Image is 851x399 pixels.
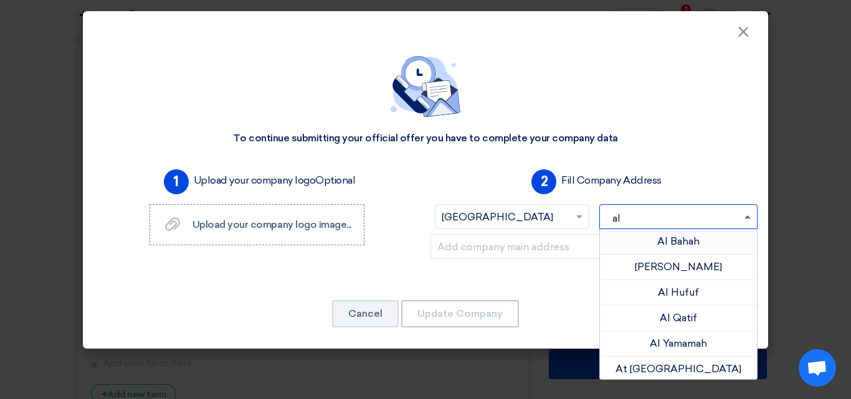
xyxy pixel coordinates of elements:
span: Optional [315,174,355,186]
button: Close [727,20,759,45]
span: Upload your company logo image... [193,218,351,230]
span: [PERSON_NAME] [635,261,722,273]
div: Open chat [799,349,836,387]
div: To continue submitting your official offer you have to complete your company data [233,132,617,145]
span: Al Bahah [657,235,700,247]
span: 1 [164,169,189,194]
span: Al Yamamah [650,337,707,349]
span: At [GEOGRAPHIC_DATA] [616,363,741,375]
button: Update Company [401,300,519,327]
span: Al Qatif [660,312,697,324]
label: Upload your company logo [194,173,356,188]
span: × [737,22,749,47]
img: empty_state_contact.svg [391,56,460,117]
span: 2 [531,169,556,194]
button: Cancel [332,300,399,327]
span: Al Hufuf [658,286,699,298]
input: Add company main address [430,234,758,259]
label: Fill Company Address [561,173,661,188]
